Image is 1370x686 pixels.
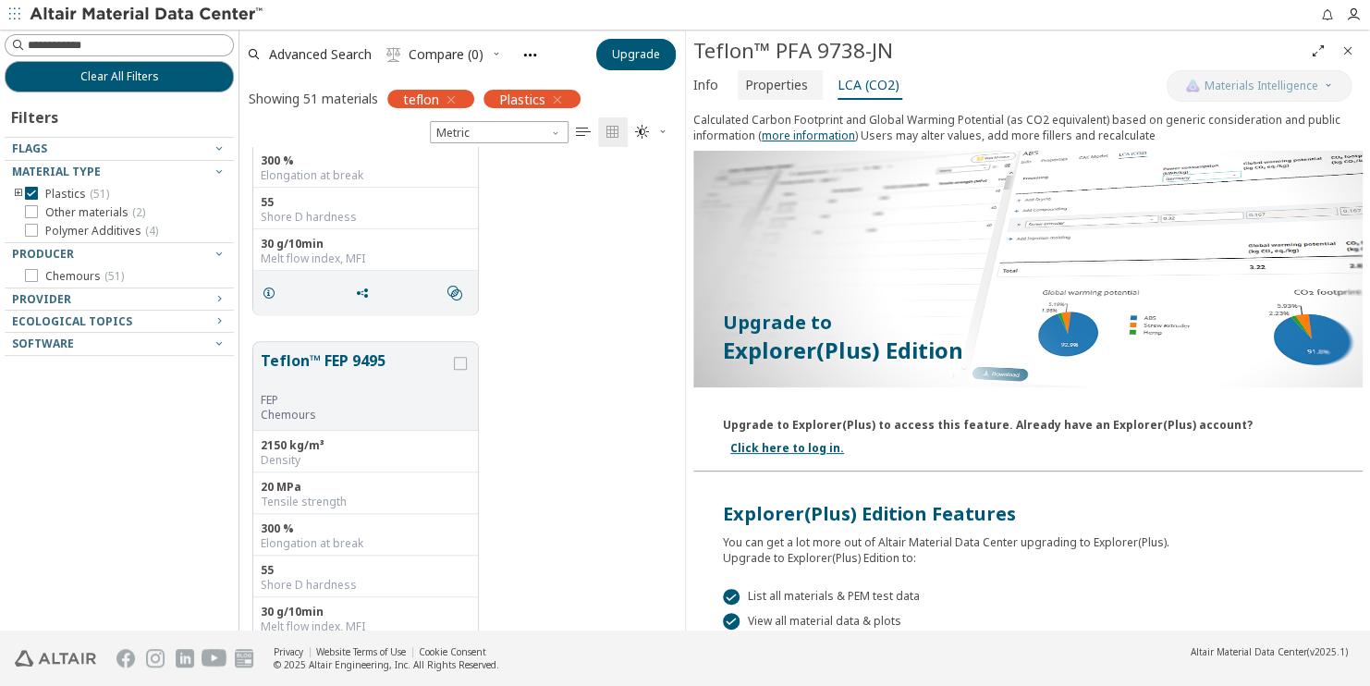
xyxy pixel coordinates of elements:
div: grid [239,147,685,631]
span: Other materials [45,205,145,220]
span: ( 2 ) [132,204,145,220]
button: Software [5,333,234,355]
a: Privacy [274,645,303,658]
div: Teflon™ PFA 9738-JN [693,36,1303,66]
a: Click here to log in. [730,440,844,456]
div: Showing 51 materials [249,90,378,107]
span: Materials Intelligence [1205,79,1318,93]
button: Full Screen [1303,36,1333,66]
button: Similar search [439,275,478,312]
div:  [723,613,740,630]
button: Teflon™ FEP 9495 [261,349,450,393]
a: Website Terms of Use [316,645,406,658]
img: AI Copilot [1185,79,1200,93]
span: ( 4 ) [145,223,158,239]
p: Upgrade to [723,310,1333,336]
div:  [723,589,740,606]
div: Unit System [430,121,569,143]
div: You can get a lot more out of Altair Material Data Center upgrading to Explorer(Plus). Upgrade to... [723,527,1333,566]
button: Close [1333,36,1363,66]
img: Paywall-GWP-dark [693,151,1363,387]
span: Material Type [12,164,101,179]
div: 300 % [261,153,471,168]
div: Elongation at break [261,168,471,183]
div: Shore D hardness [261,210,471,225]
span: Upgrade [612,47,660,62]
button: Ecological Topics [5,311,234,333]
span: ( 51 ) [104,268,124,284]
span: Producer [12,246,74,262]
a: more information [762,128,855,143]
div: Melt flow index, MFI [261,251,471,266]
div: 20 MPa [261,480,471,495]
button: Clear All Filters [5,61,234,92]
button: Upgrade [596,39,676,70]
div: (v2025.1) [1191,645,1348,658]
i:  [576,125,591,140]
div: Density [261,453,471,468]
button: AI CopilotMaterials Intelligence [1167,70,1352,102]
span: Software [12,336,74,351]
span: Altair Material Data Center [1191,645,1307,658]
span: Flags [12,141,47,156]
span: Clear All Filters [80,69,159,84]
span: ( 51 ) [90,186,109,202]
button: Producer [5,243,234,265]
div: Calculated Carbon Footprint and Global Warming Potential (as CO2 equivalent) based on generic con... [693,112,1363,151]
a: Cookie Consent [419,645,486,658]
i:  [447,286,462,300]
span: Advanced Search [269,48,372,61]
span: teflon [403,91,439,107]
div: View all material data & plots [723,613,1333,630]
div: 30 g/10min [261,605,471,619]
button: Table View [569,117,598,147]
div: Explorer(Plus) Edition Features [723,501,1333,527]
button: Provider [5,288,234,311]
div: 300 % [261,521,471,536]
span: Plastics [45,187,109,202]
button: Details [253,275,292,312]
div: 55 [261,195,471,210]
img: Altair Engineering [15,650,96,667]
div: 30 g/10min [261,237,471,251]
i:  [605,125,620,140]
div: Melt flow index, MFI [261,619,471,634]
span: Properties [745,70,808,100]
div: Upgrade to Explorer(Plus) to access this feature. Already have an Explorer(Plus) account? [723,410,1253,433]
span: Chemours [45,269,124,284]
button: Flags [5,138,234,160]
i: toogle group [12,187,25,202]
div: Tensile strength [261,495,471,509]
span: Polymer Additives [45,224,158,239]
button: Material Type [5,161,234,183]
span: Info [693,70,718,100]
div: FEP [261,393,450,408]
img: Altair Material Data Center [30,6,265,24]
p: Chemours [261,408,450,423]
p: Explorer(Plus) Edition [723,336,1333,365]
button: Share [347,275,385,312]
span: Metric [430,121,569,143]
span: Compare (0) [409,48,483,61]
button: Theme [628,117,676,147]
span: LCA (CO2) [838,70,899,100]
i:  [635,125,650,140]
div: List all materials & PEM test data [723,589,1333,606]
div: Elongation at break [261,536,471,551]
div: Shore D hardness [261,578,471,593]
span: Ecological Topics [12,313,132,329]
button: Tile View [598,117,628,147]
span: Plastics [499,91,545,107]
i:  [386,47,401,62]
div: Filters [5,92,67,137]
span: Provider [12,291,71,307]
div: © 2025 Altair Engineering, Inc. All Rights Reserved. [274,658,499,671]
div: 2150 kg/m³ [261,438,471,453]
div: 55 [261,563,471,578]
